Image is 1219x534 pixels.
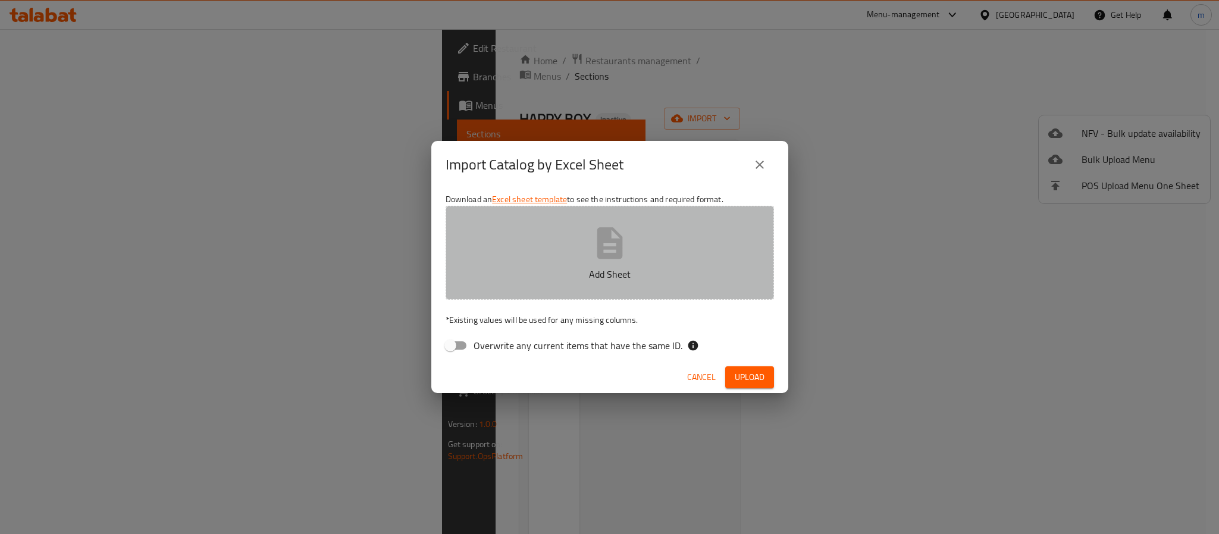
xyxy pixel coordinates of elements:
[735,370,764,385] span: Upload
[492,191,567,207] a: Excel sheet template
[464,267,756,281] p: Add Sheet
[431,189,788,361] div: Download an to see the instructions and required format.
[687,340,699,351] svg: If the overwrite option isn't selected, then the items that match an existing ID will be ignored ...
[682,366,720,388] button: Cancel
[474,338,682,353] span: Overwrite any current items that have the same ID.
[446,155,623,174] h2: Import Catalog by Excel Sheet
[446,206,774,300] button: Add Sheet
[687,370,716,385] span: Cancel
[725,366,774,388] button: Upload
[446,314,774,326] p: Existing values will be used for any missing columns.
[745,150,774,179] button: close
